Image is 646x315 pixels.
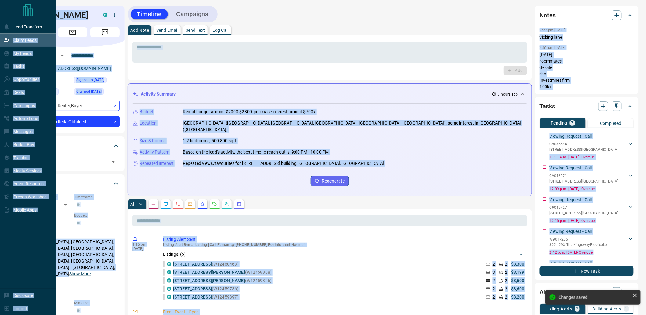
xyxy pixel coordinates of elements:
[167,278,171,283] div: condos.ca
[550,147,619,152] p: [STREET_ADDRESS] , [GEOGRAPHIC_DATA]
[550,165,592,171] p: Viewing Request - Call
[188,202,193,207] svg: Emails
[559,295,630,300] div: Changes saved
[540,8,634,23] div: Notes
[140,120,157,126] p: Location
[505,294,507,300] p: 2
[540,45,566,50] p: 2:51 pm [DATE]
[224,202,229,207] svg: Opportunities
[311,176,349,186] button: Regenerate
[511,277,524,284] p: $3,600
[173,261,239,267] p: (W12460463)
[109,158,118,166] button: Open
[511,269,524,276] p: $3,199
[170,9,215,19] button: Campaigns
[130,28,149,32] p: Add Note
[540,34,634,41] p: vicking lane
[183,109,315,115] p: Rental budget around $2000-$2800, purchase interest around $700k
[550,179,619,184] p: [STREET_ADDRESS] , [GEOGRAPHIC_DATA]
[550,235,634,249] div: W9017205802 - 293 The Kingsway,Etobicoke
[550,205,619,210] p: C9045727
[26,231,120,237] p: Areas Searched:
[550,260,592,266] p: Viewing Request - Call
[493,277,495,284] p: 2
[173,278,245,283] a: [STREET_ADDRESS][PERSON_NAME]
[59,52,66,59] button: Open
[163,243,524,247] p: Listing Alert : - sent via email
[74,194,120,200] p: Timeframe:
[625,307,628,311] p: 1
[184,243,281,247] span: Rental Listing | Call Farnam @ [PHONE_NUMBER] For Info
[550,133,592,139] p: Viewing Request - Call
[540,28,566,32] p: 3:27 pm [DATE]
[76,77,104,83] span: Signed up [DATE]
[26,100,120,111] div: Renter , Buyer
[163,249,524,260] div: Listings: (5)
[163,202,168,207] svg: Lead Browsing Activity
[212,28,229,32] p: Log Call
[163,236,524,243] p: Listing Alert Sent
[26,237,120,279] p: [GEOGRAPHIC_DATA], [GEOGRAPHIC_DATA], [GEOGRAPHIC_DATA], [GEOGRAPHIC_DATA], [GEOGRAPHIC_DATA], [G...
[103,13,107,17] div: condos.ca
[167,295,171,299] div: condos.ca
[493,286,495,292] p: 2
[550,204,634,217] div: C9045727[STREET_ADDRESS],[GEOGRAPHIC_DATA]
[550,210,619,216] p: [STREET_ADDRESS] , [GEOGRAPHIC_DATA]
[550,186,634,192] p: 12:09 p.m. [DATE] - Overdue
[237,202,241,207] svg: Agent Actions
[141,91,176,97] p: Activity Summary
[173,270,245,275] a: [STREET_ADDRESS][PERSON_NAME]
[493,269,495,276] p: 3
[511,286,524,292] p: $3,600
[212,202,217,207] svg: Requests
[576,307,579,311] p: 2
[550,141,619,147] p: C9035684
[540,101,555,111] h2: Tasks
[593,307,622,311] p: Building Alerts
[74,77,120,85] div: Sun Apr 28 2024
[540,52,634,90] p: [DATE] roommates deloite rbc investmnet firm 100k+
[498,92,518,97] p: 3 hours ago
[163,251,186,258] p: Listings: ( 5 )
[200,202,205,207] svg: Listing Alerts
[26,10,94,20] h1: [PERSON_NAME]
[183,138,236,144] p: 1-2 bedrooms, 500-800 sqft
[550,197,592,203] p: Viewing Request - Call
[130,202,135,206] p: All
[69,271,91,277] button: Show More
[173,277,272,284] p: (W12459826)
[540,287,556,297] h2: Alerts
[90,27,120,37] span: Message
[176,202,180,207] svg: Calls
[550,228,592,235] p: Viewing Request - Call
[173,262,212,266] a: [STREET_ADDRESS]
[167,262,171,266] div: condos.ca
[493,294,495,300] p: 2
[550,242,607,248] p: 802 - 293 The Kingsway , Etobicoke
[183,149,329,155] p: Based on the lead's activity, the best time to reach out is: 9:00 PM - 10:00 PM
[540,99,634,114] div: Tasks
[540,285,634,299] div: Alerts
[550,154,634,160] p: 10:11 a.m. [DATE] - Overdue
[505,261,507,267] p: 2
[505,277,507,284] p: 2
[74,88,120,97] div: Sun Apr 28 2024
[183,120,527,133] p: [GEOGRAPHIC_DATA] ([GEOGRAPHIC_DATA], [GEOGRAPHIC_DATA], [GEOGRAPHIC_DATA], [GEOGRAPHIC_DATA], [G...
[167,287,171,291] div: condos.ca
[600,121,622,125] p: Completed
[173,269,272,276] p: (W12459968)
[173,294,239,300] p: (W12459397)
[511,294,524,300] p: $3,200
[74,213,120,218] p: Budget:
[173,286,212,291] a: [STREET_ADDRESS]
[140,109,154,115] p: Budget
[42,66,111,71] a: [EMAIL_ADDRESS][DOMAIN_NAME]
[151,202,156,207] svg: Notes
[167,270,171,274] div: condos.ca
[540,266,634,276] button: New Task
[550,173,619,179] p: C9046071
[186,28,205,32] p: Send Text
[133,89,527,100] div: Activity Summary3 hours ago
[551,121,567,125] p: Pending
[131,9,168,19] button: Timeline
